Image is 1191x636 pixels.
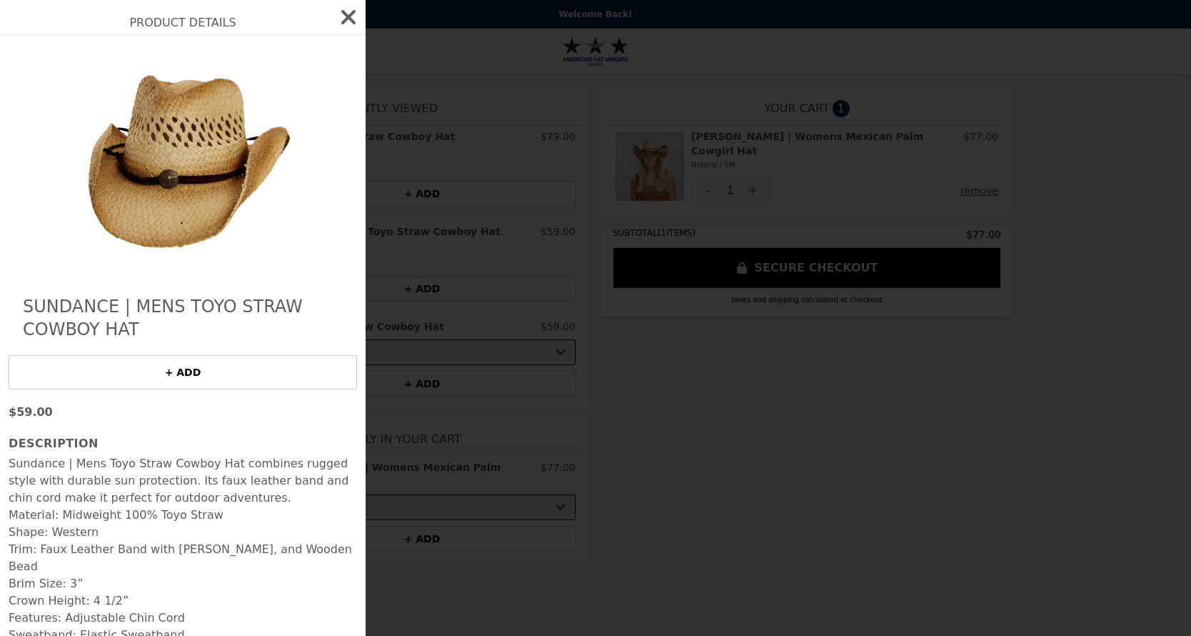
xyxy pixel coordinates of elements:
[9,610,357,627] li: Features: Adjustable Chin Cord
[9,575,357,592] li: Brim Size: 3”
[9,435,357,452] h3: Description
[9,404,357,421] p: $59.00
[23,295,343,341] h2: Sundance | Mens Toyo Straw Cowboy Hat
[9,524,357,541] li: Shape: Western
[52,22,313,267] img: Natural / OS
[9,355,357,389] button: + ADD
[9,592,357,610] li: Crown Height: 4 1/2”
[9,455,357,507] p: Sundance | Mens Toyo Straw Cowboy Hat combines rugged style with durable sun protection. Its faux...
[9,507,357,524] li: Material: Midweight 100% Toyo Straw
[9,541,357,575] li: Trim: Faux Leather Band with [PERSON_NAME], and Wooden Bead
